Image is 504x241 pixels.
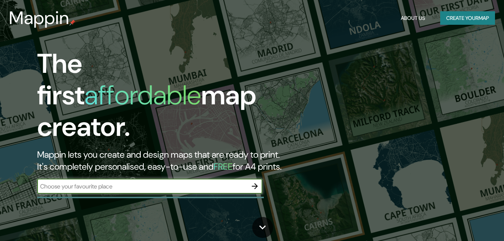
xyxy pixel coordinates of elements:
[37,48,289,149] h1: The first map creator.
[398,11,428,25] button: About Us
[9,8,69,29] h3: Mappin
[37,182,247,191] input: Choose your favourite place
[84,78,201,113] h1: affordable
[69,20,75,26] img: mappin-pin
[37,149,289,173] h2: Mappin lets you create and design maps that are ready to print. It's completely personalised, eas...
[440,11,495,25] button: Create yourmap
[214,161,233,172] h5: FREE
